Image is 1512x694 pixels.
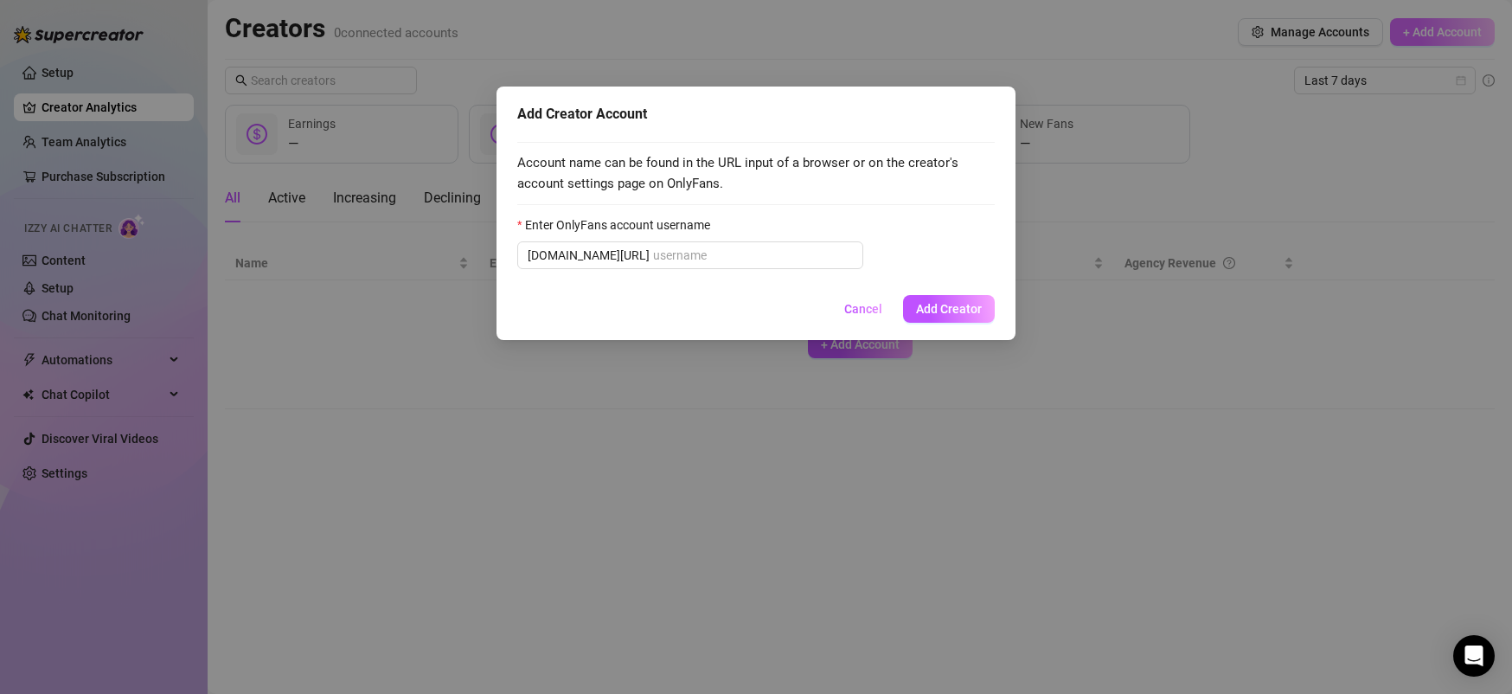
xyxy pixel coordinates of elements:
span: Account name can be found in the URL input of a browser or on the creator's account settings page... [517,153,995,194]
button: Add Creator [903,295,995,323]
input: Enter OnlyFans account username [653,246,853,265]
div: Open Intercom Messenger [1453,635,1495,677]
span: Add Creator [916,302,982,316]
span: Cancel [844,302,882,316]
span: [DOMAIN_NAME][URL] [528,246,650,265]
div: Add Creator Account [517,104,995,125]
label: Enter OnlyFans account username [517,215,721,235]
button: Cancel [830,295,896,323]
